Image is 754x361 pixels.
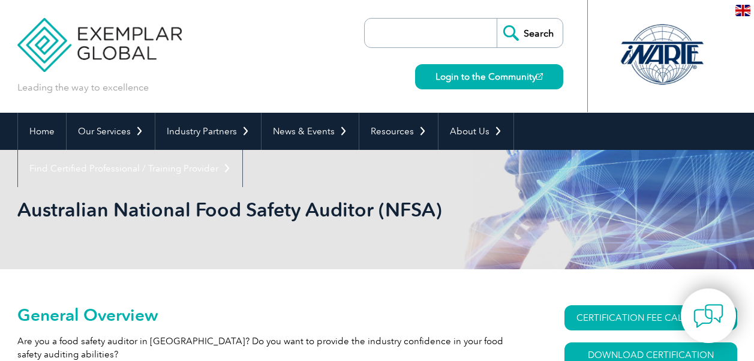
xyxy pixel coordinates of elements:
img: contact-chat.png [693,301,723,331]
a: Resources [359,113,438,150]
a: Our Services [67,113,155,150]
a: Find Certified Professional / Training Provider [18,150,242,187]
p: Leading the way to excellence [17,81,149,94]
a: About Us [438,113,513,150]
a: Industry Partners [155,113,261,150]
a: Login to the Community [415,64,563,89]
img: en [735,5,750,16]
h1: Australian National Food Safety Auditor (NFSA) [17,198,478,221]
p: Are you a food safety auditor in [GEOGRAPHIC_DATA]? Do you want to provide the industry confidenc... [17,335,521,361]
img: open_square.png [536,73,543,80]
a: News & Events [262,113,359,150]
a: Home [18,113,66,150]
h2: General Overview [17,305,521,324]
a: CERTIFICATION FEE CALCULATOR [564,305,737,330]
input: Search [497,19,563,47]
